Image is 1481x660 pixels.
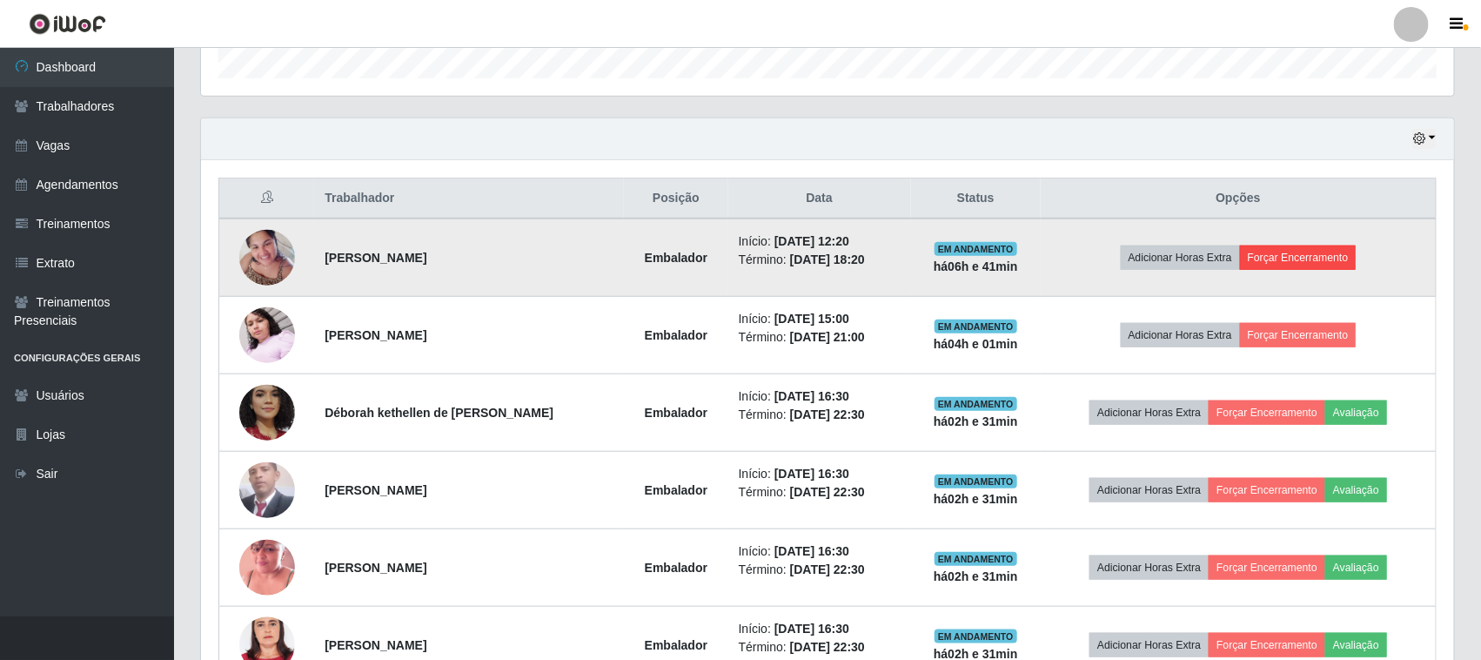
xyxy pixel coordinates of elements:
img: 1729599385947.jpeg [239,220,295,294]
strong: [PERSON_NAME] [325,251,426,265]
strong: Embalador [645,483,707,497]
time: [DATE] 16:30 [774,544,849,558]
span: EM ANDAMENTO [935,242,1017,256]
span: EM ANDAMENTO [935,552,1017,566]
button: Forçar Encerramento [1240,246,1357,270]
li: Início: [739,542,901,561]
button: Avaliação [1325,633,1387,657]
img: 1740078176473.jpeg [239,459,295,521]
time: [DATE] 22:30 [790,485,865,499]
time: [DATE] 16:30 [774,389,849,403]
time: [DATE] 22:30 [790,640,865,654]
strong: [PERSON_NAME] [325,561,426,575]
img: 1702482681044.jpeg [239,298,295,372]
strong: Embalador [645,406,707,420]
button: Adicionar Horas Extra [1089,401,1209,425]
button: Forçar Encerramento [1209,401,1325,425]
li: Início: [739,387,901,406]
th: Data [728,178,911,219]
strong: há 02 h e 31 min [934,414,1018,428]
strong: há 02 h e 31 min [934,569,1018,583]
span: EM ANDAMENTO [935,320,1017,333]
strong: há 02 h e 31 min [934,492,1018,506]
span: EM ANDAMENTO [935,475,1017,488]
strong: Embalador [645,328,707,342]
strong: há 06 h e 41 min [934,259,1018,273]
time: [DATE] 15:00 [774,312,849,326]
button: Adicionar Horas Extra [1121,246,1240,270]
strong: [PERSON_NAME] [325,638,426,652]
li: Início: [739,310,901,328]
li: Término: [739,638,901,657]
img: 1705882743267.jpeg [239,355,295,470]
span: EM ANDAMENTO [935,630,1017,643]
button: Forçar Encerramento [1240,323,1357,347]
button: Adicionar Horas Extra [1089,478,1209,502]
button: Forçar Encerramento [1209,633,1325,657]
time: [DATE] 12:20 [774,234,849,248]
time: [DATE] 22:30 [790,562,865,576]
th: Trabalhador [314,178,624,219]
strong: Embalador [645,638,707,652]
time: [DATE] 16:30 [774,622,849,636]
th: Status [911,178,1041,219]
img: 1752079661921.jpeg [239,518,295,617]
li: Término: [739,561,901,579]
button: Forçar Encerramento [1209,556,1325,580]
button: Avaliação [1325,556,1387,580]
th: Posição [624,178,728,219]
strong: há 04 h e 01 min [934,337,1018,351]
button: Adicionar Horas Extra [1121,323,1240,347]
li: Término: [739,483,901,502]
li: Término: [739,328,901,347]
strong: Embalador [645,561,707,575]
time: [DATE] 21:00 [790,330,865,344]
button: Adicionar Horas Extra [1089,556,1209,580]
time: [DATE] 16:30 [774,467,849,481]
strong: Embalador [645,251,707,265]
li: Início: [739,465,901,483]
button: Avaliação [1325,401,1387,425]
strong: [PERSON_NAME] [325,328,426,342]
img: CoreUI Logo [29,13,106,35]
button: Adicionar Horas Extra [1089,633,1209,657]
time: [DATE] 18:20 [790,253,865,266]
strong: [PERSON_NAME] [325,483,426,497]
time: [DATE] 22:30 [790,407,865,421]
strong: Déborah kethellen de [PERSON_NAME] [325,406,553,420]
li: Término: [739,251,901,269]
th: Opções [1041,178,1436,219]
span: EM ANDAMENTO [935,397,1017,411]
li: Início: [739,620,901,638]
button: Forçar Encerramento [1209,478,1325,502]
button: Avaliação [1325,478,1387,502]
li: Término: [739,406,901,424]
li: Início: [739,232,901,251]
